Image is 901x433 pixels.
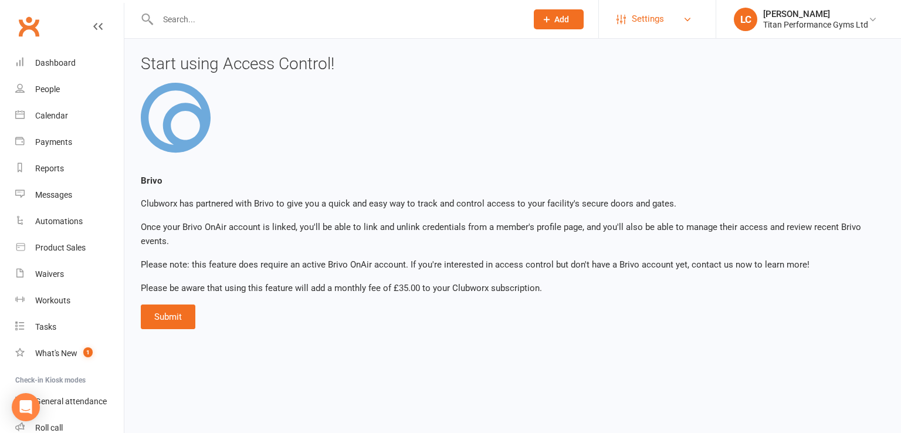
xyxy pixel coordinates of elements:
strong: Brivo [141,175,162,186]
span: 1 [83,347,93,357]
a: Product Sales [15,235,124,261]
div: Payments [35,137,72,147]
div: People [35,84,60,94]
a: Reports [15,155,124,182]
span: Add [554,15,569,24]
a: Payments [15,129,124,155]
div: Calendar [35,111,68,120]
div: Open Intercom Messenger [12,393,40,421]
h3: Start using Access Control! [141,55,885,73]
div: Automations [35,216,83,226]
a: Waivers [15,261,124,287]
div: Roll call [35,423,63,432]
input: Search... [154,11,519,28]
div: Tasks [35,322,56,331]
div: Product Sales [35,243,86,252]
p: Clubworx has partnered with Brivo to give you a quick and easy way to track and control access to... [141,197,885,211]
div: [PERSON_NAME] [763,9,868,19]
a: General attendance kiosk mode [15,388,124,415]
a: Calendar [15,103,124,129]
p: Once your Brivo OnAir account is linked, you'll be able to link and unlink credentials from a mem... [141,220,885,248]
a: Clubworx [14,12,43,41]
p: Please be aware that using this feature will add a monthly fee of £35.00 to your Clubworx subscri... [141,281,885,295]
a: Messages [15,182,124,208]
a: Tasks [15,314,124,340]
div: Titan Performance Gyms Ltd [763,19,868,30]
button: Submit [141,305,195,329]
button: Add [534,9,584,29]
p: Please note: this feature does require an active Brivo OnAir account. If you're interested in acc... [141,258,885,272]
a: Automations [15,208,124,235]
div: Waivers [35,269,64,279]
div: What's New [35,349,77,358]
div: Messages [35,190,72,199]
div: Workouts [35,296,70,305]
div: Dashboard [35,58,76,67]
a: What's New1 [15,340,124,367]
a: Workouts [15,287,124,314]
div: Reports [35,164,64,173]
a: People [15,76,124,103]
div: LC [734,8,757,31]
div: General attendance [35,397,107,406]
a: Dashboard [15,50,124,76]
span: Settings [632,6,664,32]
img: Brivo [141,83,211,153]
